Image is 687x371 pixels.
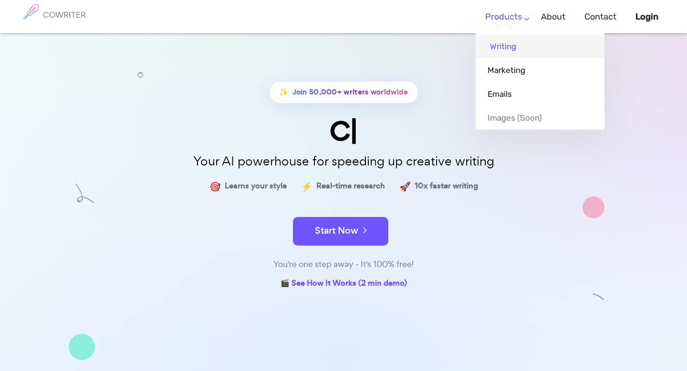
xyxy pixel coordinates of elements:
img: shape [583,196,604,218]
b: Login [635,11,658,22]
a: Contact [584,3,616,31]
img: shape [593,291,604,303]
div: You're one step away - It's 100% free! [105,258,582,271]
a: Marketing [476,58,604,82]
span: ⚡ [301,179,312,193]
button: Start Now [293,217,388,246]
span: 🚀 [399,179,411,193]
a: 🎬 See How It Works (2 min demo) [281,277,407,291]
span: 🎯 [209,179,221,193]
span: Learns your style [225,179,287,193]
a: Login [635,3,658,31]
span: 10x faster writing [415,179,478,193]
h6: COWRITER [43,10,86,19]
a: Products [485,3,522,31]
span: ✨ [279,85,289,99]
img: shape [69,334,95,360]
a: About [541,3,565,31]
img: shape [75,184,94,203]
a: Emails [476,82,604,106]
span: Join 50,000+ writers worldwide [292,85,408,99]
a: Writing [476,34,604,58]
span: Real-time research [316,179,385,193]
div: C [105,118,582,145]
p: Your AI powerhouse for speeding up creative writing [105,151,582,172]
